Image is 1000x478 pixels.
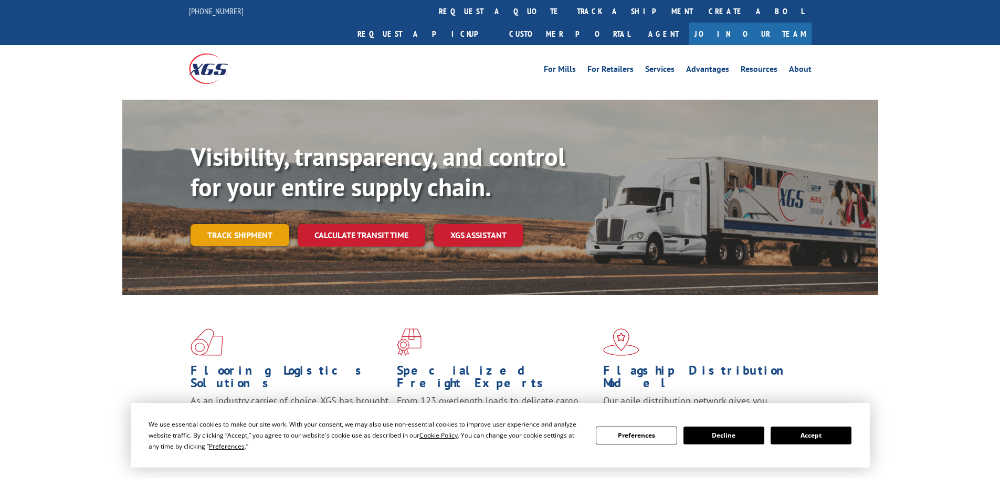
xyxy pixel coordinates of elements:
[191,395,388,432] span: As an industry carrier of choice, XGS has brought innovation and dedication to flooring logistics...
[638,23,689,45] a: Agent
[683,427,764,444] button: Decline
[686,65,729,77] a: Advantages
[689,23,812,45] a: Join Our Team
[191,364,389,395] h1: Flooring Logistics Solutions
[397,328,422,356] img: xgs-icon-focused-on-flooring-red
[191,140,565,203] b: Visibility, transparency, and control for your entire supply chain.
[149,419,583,452] div: We use essential cookies to make our site work. With your consent, we may also use non-essential ...
[191,328,223,356] img: xgs-icon-total-supply-chain-intelligence-red
[544,65,576,77] a: For Mills
[587,65,634,77] a: For Retailers
[501,23,638,45] a: Customer Portal
[603,328,639,356] img: xgs-icon-flagship-distribution-model-red
[741,65,777,77] a: Resources
[603,395,796,419] span: Our agile distribution network gives you nationwide inventory management on demand.
[298,224,425,247] a: Calculate transit time
[397,364,595,395] h1: Specialized Freight Experts
[191,224,289,246] a: Track shipment
[645,65,675,77] a: Services
[596,427,677,444] button: Preferences
[131,403,870,468] div: Cookie Consent Prompt
[397,395,595,441] p: From 123 overlength loads to delicate cargo, our experienced staff knows the best way to move you...
[189,6,244,16] a: [PHONE_NUMBER]
[434,224,523,247] a: XGS ASSISTANT
[789,65,812,77] a: About
[771,427,851,444] button: Accept
[209,442,245,451] span: Preferences
[603,364,802,395] h1: Flagship Distribution Model
[419,431,458,440] span: Cookie Policy
[350,23,501,45] a: Request a pickup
